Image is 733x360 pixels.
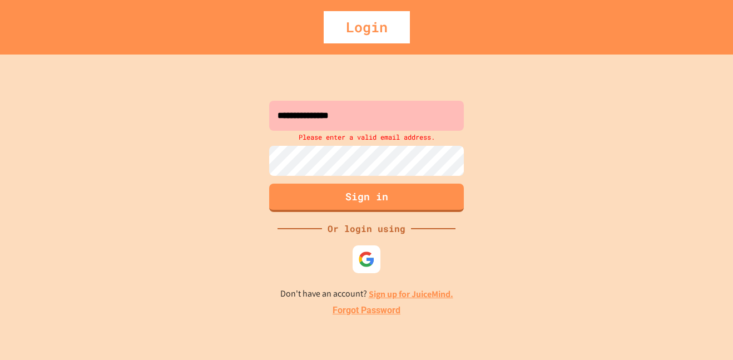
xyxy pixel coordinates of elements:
[266,131,467,143] div: Please enter a valid email address.
[280,287,453,301] p: Don't have an account?
[358,251,375,268] img: google-icon.svg
[269,184,464,212] button: Sign in
[324,11,410,43] div: Login
[322,222,411,235] div: Or login using
[369,288,453,300] a: Sign up for JuiceMind.
[333,304,400,317] a: Forgot Password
